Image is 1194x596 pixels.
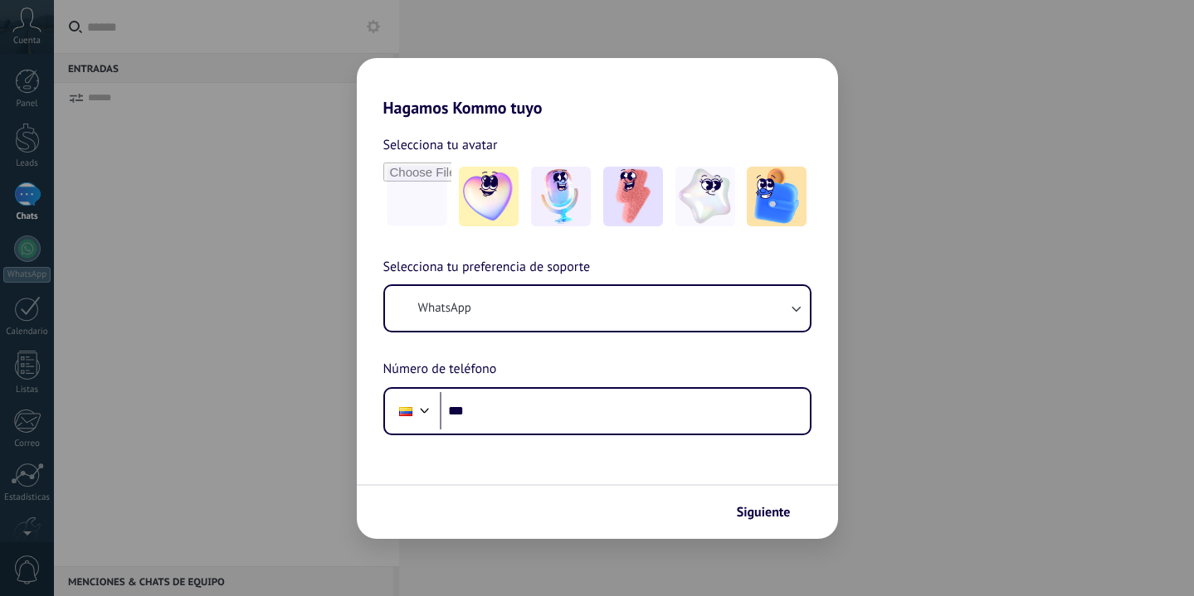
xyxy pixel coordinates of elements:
img: -2.jpeg [531,167,591,226]
span: Siguiente [737,506,791,518]
div: Colombia: + 57 [390,394,422,429]
button: Siguiente [729,498,813,526]
span: WhatsApp [418,300,471,317]
span: Número de teléfono [383,359,497,380]
img: -1.jpeg [459,167,519,226]
img: -5.jpeg [747,167,807,226]
button: WhatsApp [385,286,810,331]
span: Selecciona tu avatar [383,134,498,156]
img: -3.jpeg [603,167,663,226]
h2: Hagamos Kommo tuyo [357,58,838,118]
span: Selecciona tu preferencia de soporte [383,257,591,279]
img: -4.jpeg [675,167,735,226]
